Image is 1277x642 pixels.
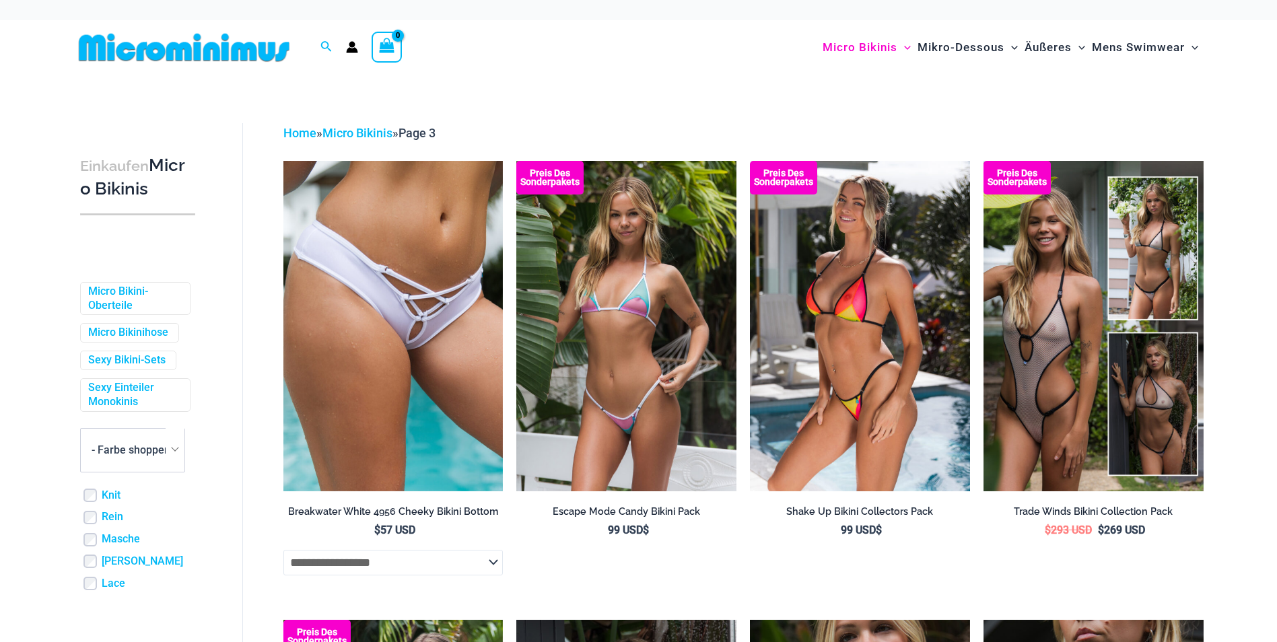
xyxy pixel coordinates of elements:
[516,161,736,491] img: Escape Mode Candy 3151 Top 4151 Bottom 02
[1092,40,1185,54] font: Mens Swimwear
[80,428,185,472] span: - Farbe shoppen
[750,505,970,523] a: Shake Up Bikini Collectors Pack
[283,126,436,140] span: » »
[88,326,168,340] a: Micro Bikinihose
[102,555,183,569] a: [PERSON_NAME]
[983,505,1204,518] h2: Trade Winds Bikini Collection Pack
[283,126,316,140] a: Home
[516,505,736,523] a: Escape Mode Candy Bikini Pack
[750,169,817,186] b: Preis des Sonderpakets
[608,524,649,536] bdi: $
[841,524,876,536] span: 99 USD
[608,524,643,536] span: 99 USD
[983,161,1204,491] a: Collection Pack (1) Trade Winds IvoryInk 317 Top 469 Thong 11Trade Winds IvoryInk 317 Top 469 Tho...
[1004,30,1018,65] span: Menü umschalten
[88,285,180,313] a: Micro Bikini-Oberteile
[897,30,911,65] span: Menü umschalten
[750,505,970,518] h2: Shake Up Bikini Collectors Pack
[283,161,504,491] img: Breakwater White 4956 Shorts 01
[1185,30,1198,65] span: Menü umschalten
[346,41,358,53] a: Link zum Kontosymbol
[80,154,195,201] h3: Micro Bikinis
[374,524,380,536] span: $
[1021,27,1089,68] a: ÄußeresMenu ToggleMenü umschalten
[819,27,914,68] a: Micro BikinisMenu ToggleMenü umschalten
[817,25,1204,70] nav: Seitennavigation
[283,161,504,491] a: Breakwater White 4956 Shorts 01Breakwater White 341 Top 4956 Shorts 04Breakwater White 341 Top 49...
[102,489,120,503] a: Knit
[1045,524,1092,536] bdi: 293 USD
[914,27,1021,68] a: Mikro-DessousMenu ToggleMenü umschalten
[1025,40,1072,54] font: Äußeres
[1098,524,1104,536] span: $
[823,40,897,54] font: Micro Bikinis
[92,443,170,456] span: - Farbe shoppen
[283,505,504,523] a: Breakwater White 4956 Cheeky Bikini Bottom
[983,505,1204,523] a: Trade Winds Bikini Collection Pack
[983,161,1204,491] img: Collection Pack (1)
[372,32,403,63] a: Warenkorb anzeigen, leer
[1072,30,1085,65] span: Menü umschalten
[1045,524,1051,536] span: $
[322,126,392,140] a: Micro Bikinis
[102,577,125,591] a: Lace
[750,161,970,491] img: Shake Up Sunset 3145 Top 4145 Bottom 04
[841,524,882,536] bdi: $
[750,161,970,491] a: Shake Up Sunset 3145 Top 4145 Bottom 04 Shake Up Sunset 3145 Top 4145 Bottom 05Shake Up Sunset 31...
[399,126,436,140] span: Page 3
[983,169,1051,186] b: Preis des Sonderpakets
[516,169,584,186] b: Preis des Sonderpakets
[80,157,149,174] span: Einkaufen
[88,353,166,367] a: Sexy Bikini-Sets
[73,32,295,63] img: MM SHOP LOGO FLAT
[283,505,504,518] h2: Breakwater White 4956 Cheeky Bikini Bottom
[102,510,123,524] a: Rein
[516,505,736,518] h2: Escape Mode Candy Bikini Pack
[1098,524,1145,536] bdi: 269 USD
[88,381,180,409] a: Sexy Einteiler Monokinis
[918,40,1004,54] font: Mikro-Dessous
[320,39,333,56] a: Link zum Suchsymbol
[102,532,140,546] a: Masche
[1089,27,1202,68] a: Mens SwimwearMenu ToggleMenü umschalten
[81,429,184,472] span: - Farbe shoppen
[374,524,415,536] bdi: 57 USD
[516,161,736,491] a: Escape Mode Candy 3151 Top 4151 Bottom 02 Escape Mode Candy 3151 Top 4151 Bottom 04Escape Mode Ca...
